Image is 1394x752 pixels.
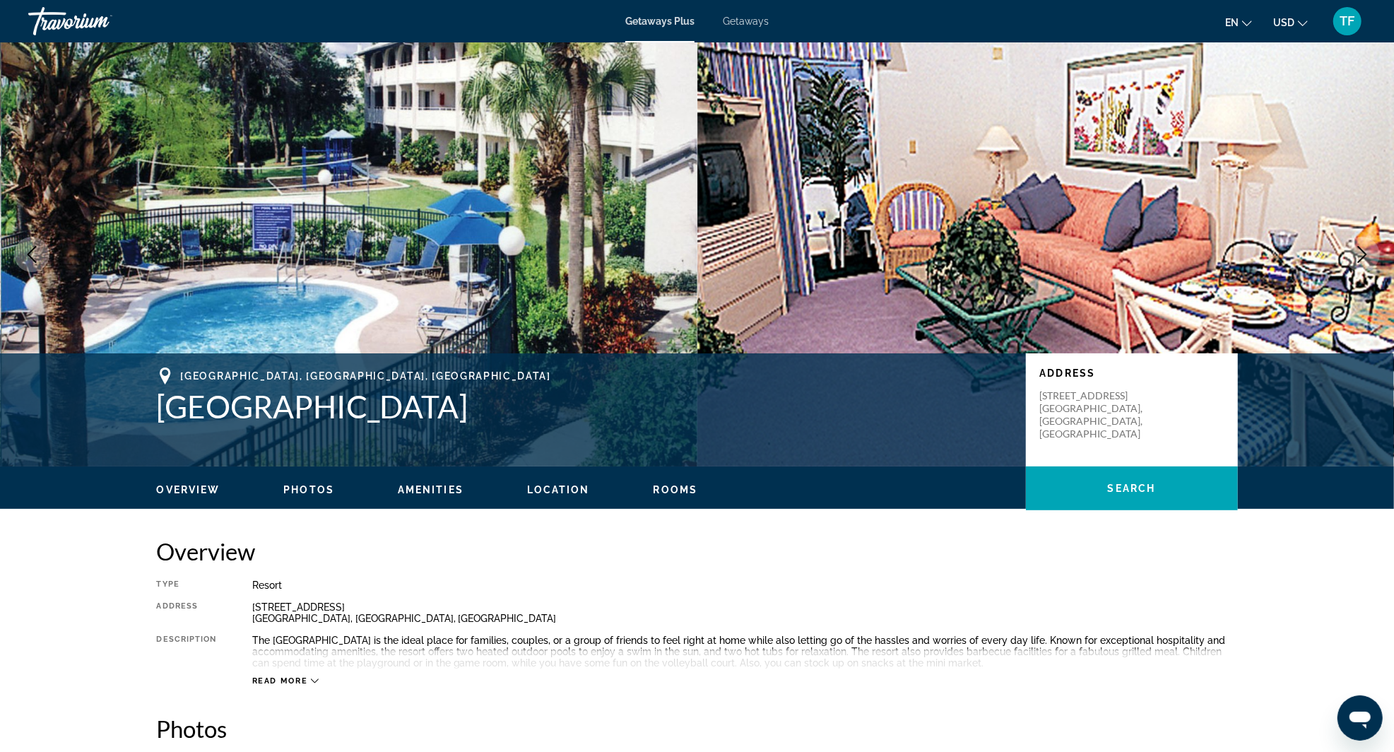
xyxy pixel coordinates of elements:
div: The [GEOGRAPHIC_DATA] is the ideal place for families, couples, or a group of friends to feel rig... [252,635,1238,669]
span: Amenities [398,484,463,495]
a: Getaways [723,16,769,27]
button: Read more [252,676,319,686]
div: Type [157,580,217,591]
div: Address [157,601,217,624]
span: Rooms [654,484,698,495]
span: Search [1108,483,1156,494]
div: Resort [252,580,1238,591]
span: Read more [252,676,308,686]
p: Address [1040,368,1224,379]
h2: Overview [157,537,1238,565]
button: User Menu [1329,6,1366,36]
button: Next image [1345,237,1380,272]
span: [GEOGRAPHIC_DATA], [GEOGRAPHIC_DATA], [GEOGRAPHIC_DATA] [181,370,551,382]
h1: [GEOGRAPHIC_DATA] [157,388,1012,425]
button: Previous image [14,237,49,272]
a: Travorium [28,3,170,40]
button: Photos [283,483,334,496]
p: [STREET_ADDRESS] [GEOGRAPHIC_DATA], [GEOGRAPHIC_DATA], [GEOGRAPHIC_DATA] [1040,389,1153,440]
button: Amenities [398,483,463,496]
span: Overview [157,484,220,495]
iframe: Button to launch messaging window [1337,695,1383,741]
div: [STREET_ADDRESS] [GEOGRAPHIC_DATA], [GEOGRAPHIC_DATA], [GEOGRAPHIC_DATA] [252,601,1238,624]
button: Change language [1225,12,1252,33]
span: USD [1273,17,1294,28]
button: Overview [157,483,220,496]
a: Getaways Plus [625,16,695,27]
button: Location [527,483,590,496]
span: TF [1340,14,1355,28]
button: Rooms [654,483,698,496]
h2: Photos [157,715,1238,743]
div: Description [157,635,217,669]
button: Change currency [1273,12,1308,33]
span: en [1225,17,1239,28]
span: Photos [283,484,334,495]
button: Search [1026,466,1238,510]
span: Location [527,484,590,495]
